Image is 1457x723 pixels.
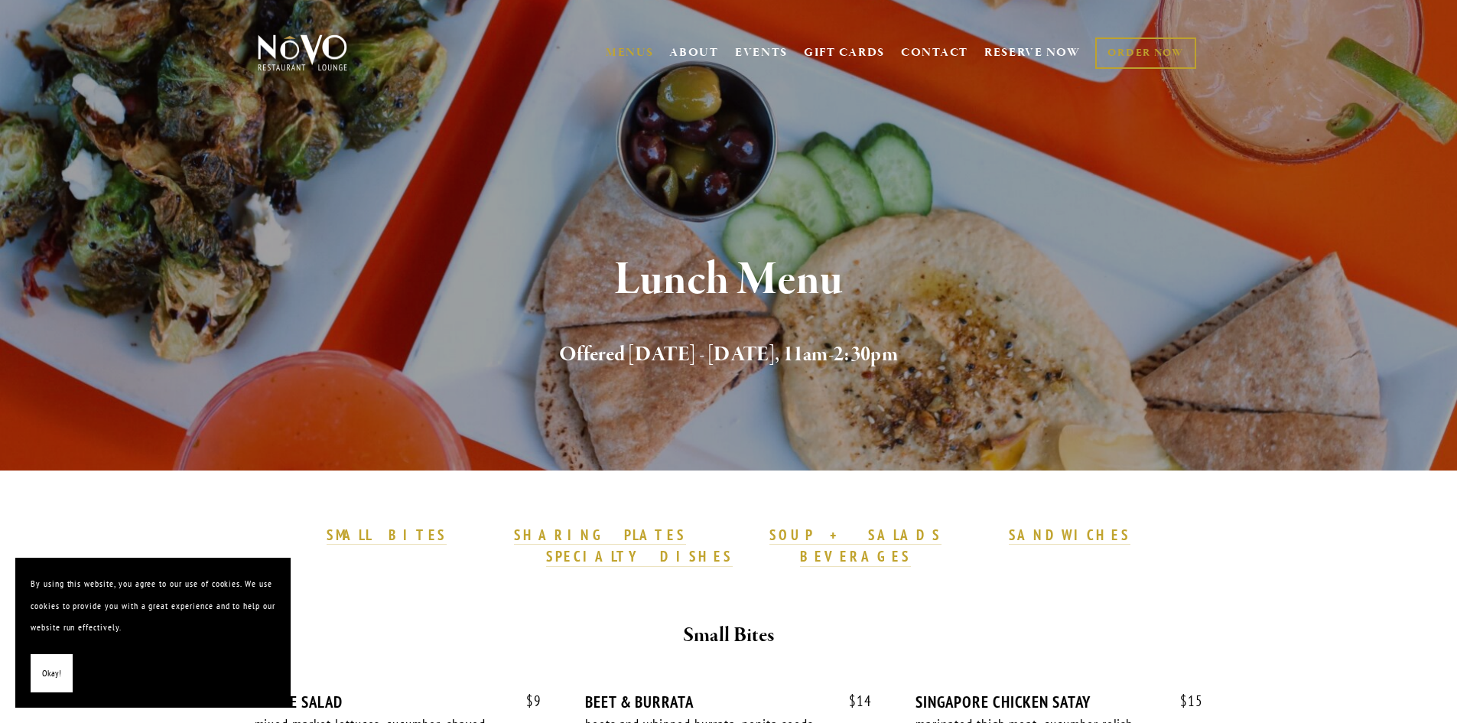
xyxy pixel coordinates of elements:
[804,38,885,67] a: GIFT CARDS
[255,692,541,712] div: HOUSE SALAD
[769,526,941,544] strong: SOUP + SALADS
[1009,526,1131,544] strong: SANDWICHES
[283,339,1175,371] h2: Offered [DATE] - [DATE], 11am-2:30pm
[1165,692,1203,710] span: 15
[31,573,275,639] p: By using this website, you agree to our use of cookies. We use cookies to provide you with a grea...
[15,558,291,708] section: Cookie banner
[255,34,350,72] img: Novo Restaurant &amp; Lounge
[916,692,1202,712] div: SINGAPORE CHICKEN SATAY
[526,692,534,710] span: $
[1180,692,1188,710] span: $
[800,547,912,565] strong: BEVERAGES
[735,45,788,60] a: EVENTS
[546,547,733,565] strong: SPECIALTY DISHES
[514,526,685,546] a: SHARING PLATES
[834,692,872,710] span: 14
[514,526,685,544] strong: SHARING PLATES
[1095,37,1195,69] a: ORDER NOW
[800,547,912,567] a: BEVERAGES
[901,38,968,67] a: CONTACT
[327,526,447,544] strong: SMALL BITES
[31,654,73,693] button: Okay!
[984,38,1081,67] a: RESERVE NOW
[511,692,541,710] span: 9
[606,45,654,60] a: MENUS
[546,547,733,567] a: SPECIALTY DISHES
[683,622,774,649] strong: Small Bites
[283,256,1175,305] h1: Lunch Menu
[849,692,857,710] span: $
[42,663,61,685] span: Okay!
[585,692,872,712] div: BEET & BURRATA
[769,526,941,546] a: SOUP + SALADS
[669,45,719,60] a: ABOUT
[327,526,447,546] a: SMALL BITES
[1009,526,1131,546] a: SANDWICHES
